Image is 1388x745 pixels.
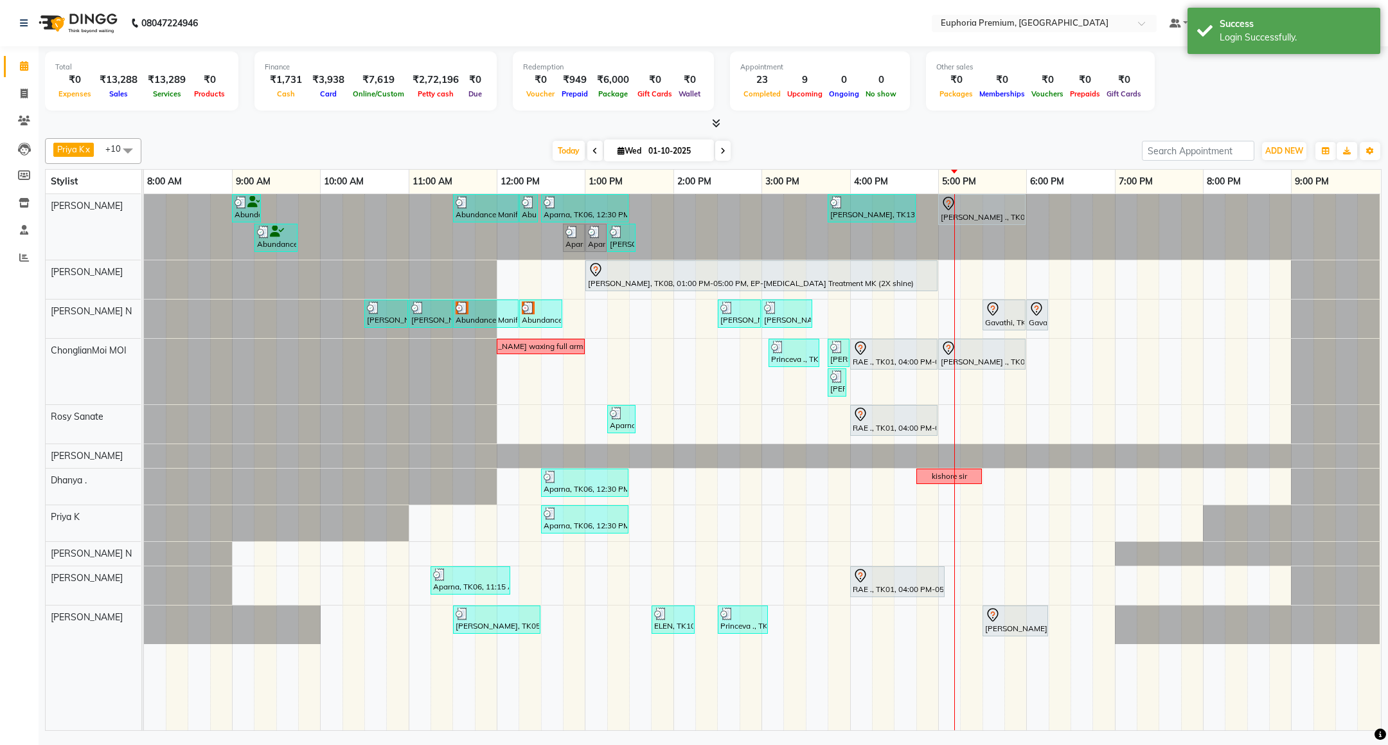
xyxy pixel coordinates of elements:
[851,568,943,595] div: RAE ., TK01, 04:00 PM-05:05 PM, EP-[PERSON_NAME]
[932,471,967,482] div: kishore sir
[542,471,627,495] div: Aparna, TK06, 12:30 PM-01:30 PM, EP-Swedish Massage (Oil) 45+15 Package
[523,89,558,98] span: Voucher
[862,89,900,98] span: No show
[265,73,307,87] div: ₹1,731
[826,73,862,87] div: 0
[851,407,936,434] div: RAE ., TK01, 04:00 PM-05:00 PM, EP-[PERSON_NAME]
[350,73,407,87] div: ₹7,619
[976,89,1028,98] span: Memberships
[407,73,464,87] div: ₹2,72,196
[265,62,486,73] div: Finance
[740,62,900,73] div: Appointment
[939,196,1024,223] div: [PERSON_NAME] ., TK02, 05:00 PM-06:00 PM, EP-[PERSON_NAME]
[454,607,539,632] div: [PERSON_NAME], TK05, 11:30 AM-12:30 PM, EP-Artistic Cut - Senior Stylist
[826,89,862,98] span: Ongoing
[55,62,228,73] div: Total
[645,141,709,161] input: 2025-10-01
[1067,73,1103,87] div: ₹0
[410,301,451,326] div: [PERSON_NAME] ., TK04, 11:00 AM-11:30 AM, EP-[PERSON_NAME] Trim/Design MEN
[51,345,127,356] span: ChonglianMoi MOI
[51,305,132,317] span: [PERSON_NAME] N
[350,89,407,98] span: Online/Custom
[784,73,826,87] div: 9
[321,172,367,191] a: 10:00 AM
[1103,73,1144,87] div: ₹0
[105,143,130,154] span: +10
[558,89,591,98] span: Prepaid
[542,196,627,220] div: Aparna, TK06, 12:30 PM-01:30 PM, EP-Full Arms Catridge Wax,EP-Under Arms Intimate,EP-Full Legs Ca...
[51,511,80,523] span: Priya K
[851,172,891,191] a: 4:00 PM
[939,341,1024,368] div: [PERSON_NAME] ., TK02, 05:00 PM-06:00 PM, EP-[PERSON_NAME]
[274,89,298,98] span: Cash
[770,341,818,365] div: Princeva ., TK11, 03:05 PM-03:40 PM, EP-Eyebrows Threading,EP-Upperlip Intimate
[1220,17,1371,31] div: Success
[609,407,634,431] div: Aparna, TK06, 01:15 PM-01:35 PM, EP-Eyebrows Threading
[784,89,826,98] span: Upcoming
[719,607,767,632] div: Princeva ., TK11, 02:30 PM-03:05 PM, EP-Shampoo+Conditioning+Blast Dry (Wella) M
[51,450,123,462] span: [PERSON_NAME]
[414,89,457,98] span: Petty cash
[1103,89,1144,98] span: Gift Cards
[542,507,627,532] div: Aparna, TK06, 12:30 PM-01:30 PM, EP-Clinic Hydra Facial 1 Sitting
[454,196,517,220] div: Abundance Manifestation 29AASCA8886B1Z0, TK03, 11:30 AM-12:15 PM, Glutathione
[150,89,184,98] span: Services
[675,73,704,87] div: ₹0
[740,73,784,87] div: 23
[191,89,228,98] span: Products
[976,73,1028,87] div: ₹0
[1116,172,1156,191] a: 7:00 PM
[614,146,645,156] span: Wed
[674,172,715,191] a: 2:00 PM
[719,301,760,326] div: [PERSON_NAME], TK13, 02:30 PM-03:00 PM, EEP-HAIR CUT (Senior Stylist) with hairwash MEN
[829,370,845,395] div: [PERSON_NAME], TK14, 03:45 PM-03:50 PM, EP-Eyebrows Threading
[55,73,94,87] div: ₹0
[432,568,509,593] div: Aparna, TK06, 11:15 AM-12:10 PM, EP-Tefiti Coffee Mani
[1067,89,1103,98] span: Prepaids
[307,73,350,87] div: ₹3,938
[51,411,103,422] span: Rosy Sanate
[1027,172,1067,191] a: 6:00 PM
[1262,142,1306,160] button: ADD NEW
[520,196,537,220] div: Abundance Manifestation 29AASCA8886B1Z0, TK03, 12:15 PM-12:20 PM, EP-Eyebrows Threading
[233,172,274,191] a: 9:00 AM
[587,226,605,250] div: Aparna, TK06, 01:00 PM-01:15 PM, EP-Under Arms Soft&Bright Wax
[862,73,900,87] div: 0
[409,172,456,191] a: 11:00 AM
[1142,141,1254,161] input: Search Appointment
[592,73,634,87] div: ₹6,000
[51,266,123,278] span: [PERSON_NAME]
[984,607,1047,634] div: [PERSON_NAME], TK15, 05:30 PM-06:15 PM, EP-Advanced Kid Cut Girl (Below 8 Yrs)
[1265,146,1303,156] span: ADD NEW
[143,73,191,87] div: ₹13,289
[256,226,296,250] div: Abundance Manifestation 29AASCA8886B1Z0, TK12, 09:15 AM-09:45 AM, Glutathione
[1292,172,1332,191] a: 9:00 PM
[191,73,228,87] div: ₹0
[520,301,561,326] div: Abundance Manifestation 29AASCA8886B1Z0, TK07, 12:15 PM-12:45 PM, EP-[PERSON_NAME] Trim/Design MEN
[553,141,585,161] span: Today
[587,262,936,289] div: [PERSON_NAME], TK08, 01:00 PM-05:00 PM, EP-[MEDICAL_DATA] Treatment MK (2X shine)
[497,172,543,191] a: 12:00 PM
[609,226,634,250] div: [PERSON_NAME], TK05, 01:15 PM-01:35 PM, EP-Eyebrows Threading
[523,62,704,73] div: Redemption
[984,301,1024,328] div: Gavathi, TK09, 05:30 PM-06:00 PM, EP-Conditioning (Wella)
[762,172,803,191] a: 3:00 PM
[1028,73,1067,87] div: ₹0
[558,73,592,87] div: ₹949
[94,73,143,87] div: ₹13,288
[55,89,94,98] span: Expenses
[317,89,340,98] span: Card
[595,89,631,98] span: Package
[763,301,811,326] div: [PERSON_NAME], TK13, 03:00 PM-03:35 PM, EP-[PERSON_NAME] Trim/Design MEN
[829,341,848,365] div: [PERSON_NAME], TK14, 03:45 PM-04:00 PM, EP-Upperlip Intimate
[51,572,123,584] span: [PERSON_NAME]
[564,226,583,250] div: Aparna, TK06, 12:45 PM-01:00 PM, EP-Full Arms Soft&Bright Wax
[523,73,558,87] div: ₹0
[51,200,123,211] span: [PERSON_NAME]
[634,73,675,87] div: ₹0
[84,144,90,154] a: x
[465,89,485,98] span: Due
[936,73,976,87] div: ₹0
[675,89,704,98] span: Wallet
[366,301,407,326] div: [PERSON_NAME] ., TK04, 10:30 AM-11:00 AM, EEP-HAIR CUT (Senior Stylist) with hairwash MEN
